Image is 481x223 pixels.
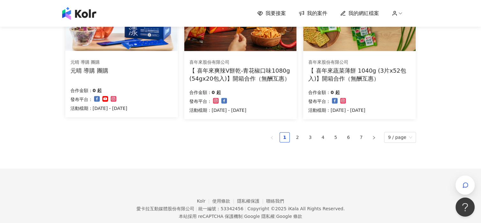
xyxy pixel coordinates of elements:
[308,97,331,105] p: 發布平台：
[340,10,379,17] a: 我的網紅檔案
[62,7,96,20] img: logo
[270,136,274,140] span: left
[212,198,237,204] a: 使用條款
[305,133,315,142] a: 3
[267,132,277,142] li: Previous Page
[136,206,194,211] div: 愛卡拉互動媒體股份有限公司
[293,133,302,142] a: 2
[356,132,366,142] li: 7
[244,214,275,219] a: Google 隱私權
[276,214,302,219] a: Google 條款
[331,89,340,96] p: 0 起
[318,132,328,142] li: 4
[455,198,475,217] iframe: Help Scout Beacon - Open
[198,206,243,211] div: 統一編號：53342456
[244,206,246,211] span: |
[318,133,328,142] a: 4
[195,206,197,211] span: |
[70,87,93,94] p: 合作金額：
[267,132,277,142] button: left
[257,10,286,17] a: 我要接案
[70,67,108,75] div: 元晴 導購 團購
[308,89,331,96] p: 合作金額：
[189,59,291,66] div: 喜年來股份有限公司
[307,10,327,17] span: 我的案件
[388,132,412,142] span: 9 / page
[280,133,289,142] a: 1
[369,132,379,142] button: right
[189,106,246,114] p: 活動檔期：[DATE] - [DATE]
[247,206,345,211] div: Copyright © 2025 All Rights Reserved.
[331,133,340,142] a: 5
[331,132,341,142] li: 5
[179,212,302,220] span: 本站採用 reCAPTCHA 保護機制
[197,198,212,204] a: Kolr
[344,133,353,142] a: 6
[189,67,292,83] div: 【 喜年來爽辣V餅乾-青花椒口味1080g (54gx20包入)】開箱合作（無酬互惠）
[308,106,365,114] p: 活動檔期：[DATE] - [DATE]
[369,132,379,142] li: Next Page
[308,59,410,66] div: 喜年來股份有限公司
[299,10,327,17] a: 我的案件
[70,59,108,66] div: 元晴 導購 團購
[275,214,276,219] span: |
[356,133,366,142] a: 7
[292,132,302,142] li: 2
[93,87,102,94] p: 0 起
[189,97,212,105] p: 發布平台：
[348,10,379,17] span: 我的網紅檔案
[308,67,411,83] div: 【 喜年來蔬菜薄餅 1040g (3片x52包入)】開箱合作（無酬互惠）
[189,89,212,96] p: 合作金額：
[212,89,221,96] p: 0 起
[280,132,290,142] li: 1
[384,132,416,143] div: Page Size
[266,10,286,17] span: 我要接案
[243,214,244,219] span: |
[70,104,128,112] p: 活動檔期：[DATE] - [DATE]
[343,132,353,142] li: 6
[266,198,284,204] a: 聯絡我們
[70,96,93,103] p: 發布平台：
[372,136,376,140] span: right
[237,198,266,204] a: 隱私權保護
[305,132,315,142] li: 3
[288,206,299,211] a: iKala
